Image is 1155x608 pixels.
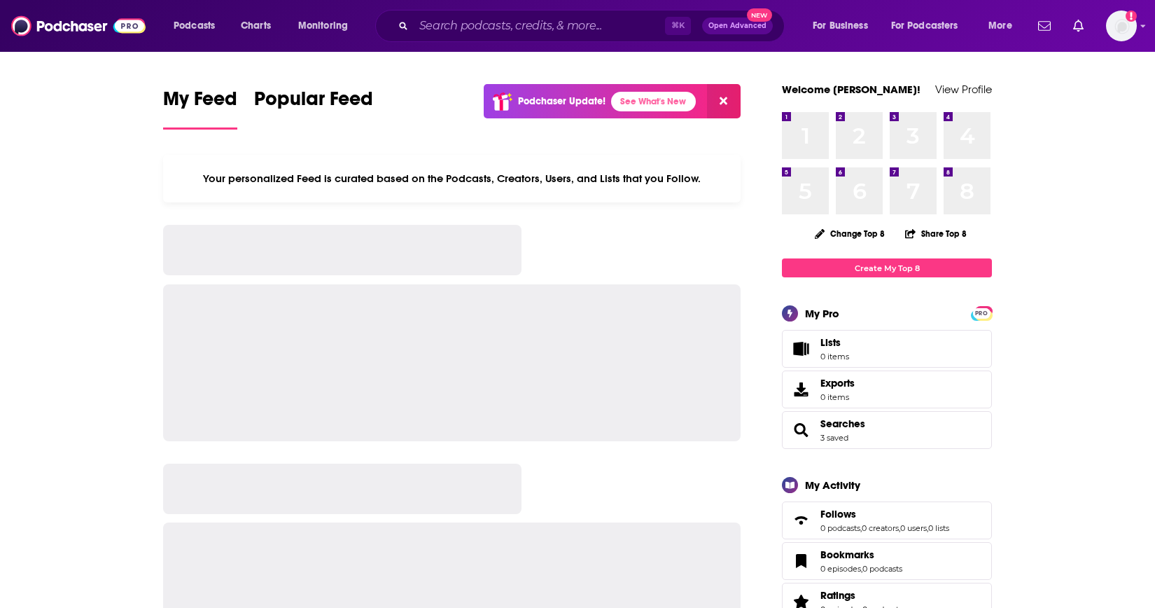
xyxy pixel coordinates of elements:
[388,10,798,42] div: Search podcasts, credits, & more...
[820,589,902,602] a: Ratings
[861,564,862,574] span: ,
[787,551,815,571] a: Bookmarks
[254,87,373,119] span: Popular Feed
[803,15,885,37] button: open menu
[164,15,233,37] button: open menu
[928,523,949,533] a: 0 lists
[820,336,841,349] span: Lists
[820,508,856,520] span: Follows
[979,15,1030,37] button: open menu
[820,417,865,430] a: Searches
[782,371,992,408] a: Exports
[782,83,920,96] a: Welcome [PERSON_NAME]!
[862,564,902,574] a: 0 podcasts
[163,155,741,202] div: Your personalized Feed is curated based on the Podcasts, Creators, Users, and Lists that you Follow.
[708,22,766,29] span: Open Advanced
[927,523,928,533] span: ,
[414,15,665,37] input: Search podcasts, credits, & more...
[1106,11,1137,41] button: Show profile menu
[820,336,849,349] span: Lists
[882,15,979,37] button: open menu
[820,433,848,443] a: 3 saved
[820,548,874,561] span: Bookmarks
[820,508,949,520] a: Follows
[820,564,861,574] a: 0 episodes
[787,420,815,440] a: Searches
[899,523,900,533] span: ,
[1106,11,1137,41] span: Logged in as mstotter
[862,523,899,533] a: 0 creators
[820,377,855,389] span: Exports
[174,16,215,36] span: Podcasts
[820,589,855,602] span: Ratings
[820,523,860,533] a: 0 podcasts
[782,411,992,449] span: Searches
[163,87,237,130] a: My Feed
[782,258,992,277] a: Create My Top 8
[163,87,237,119] span: My Feed
[254,87,373,130] a: Popular Feed
[787,511,815,530] a: Follows
[806,225,893,242] button: Change Top 8
[820,392,855,402] span: 0 items
[904,220,967,247] button: Share Top 8
[747,8,772,22] span: New
[782,542,992,580] span: Bookmarks
[973,308,990,319] span: PRO
[518,95,605,107] p: Podchaser Update!
[787,339,815,359] span: Lists
[1032,14,1056,38] a: Show notifications dropdown
[1106,11,1137,41] img: User Profile
[1067,14,1089,38] a: Show notifications dropdown
[1126,11,1137,22] svg: Add a profile image
[782,330,992,368] a: Lists
[11,13,146,39] img: Podchaser - Follow, Share and Rate Podcasts
[665,17,691,35] span: ⌘ K
[935,83,992,96] a: View Profile
[241,16,271,36] span: Charts
[611,92,696,111] a: See What's New
[900,523,927,533] a: 0 users
[820,548,902,561] a: Bookmarks
[860,523,862,533] span: ,
[988,16,1012,36] span: More
[820,352,849,361] span: 0 items
[805,478,860,492] div: My Activity
[787,380,815,399] span: Exports
[891,16,958,36] span: For Podcasters
[232,15,279,37] a: Charts
[288,15,366,37] button: open menu
[813,16,868,36] span: For Business
[782,502,992,539] span: Follows
[298,16,348,36] span: Monitoring
[973,308,990,318] a: PRO
[702,18,773,34] button: Open AdvancedNew
[805,307,839,320] div: My Pro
